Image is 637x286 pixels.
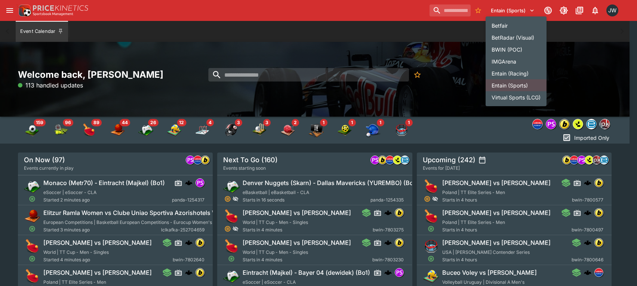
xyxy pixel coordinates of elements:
[486,31,547,43] li: BetRadar (Visual)
[486,67,547,79] li: Entain (Racing)
[486,43,547,55] li: BWIN (POC)
[486,91,547,103] li: Virtual Sports (LCG)
[486,19,547,31] li: Betfair
[486,55,547,67] li: IMGArena
[486,79,547,91] li: Entain (Sports)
